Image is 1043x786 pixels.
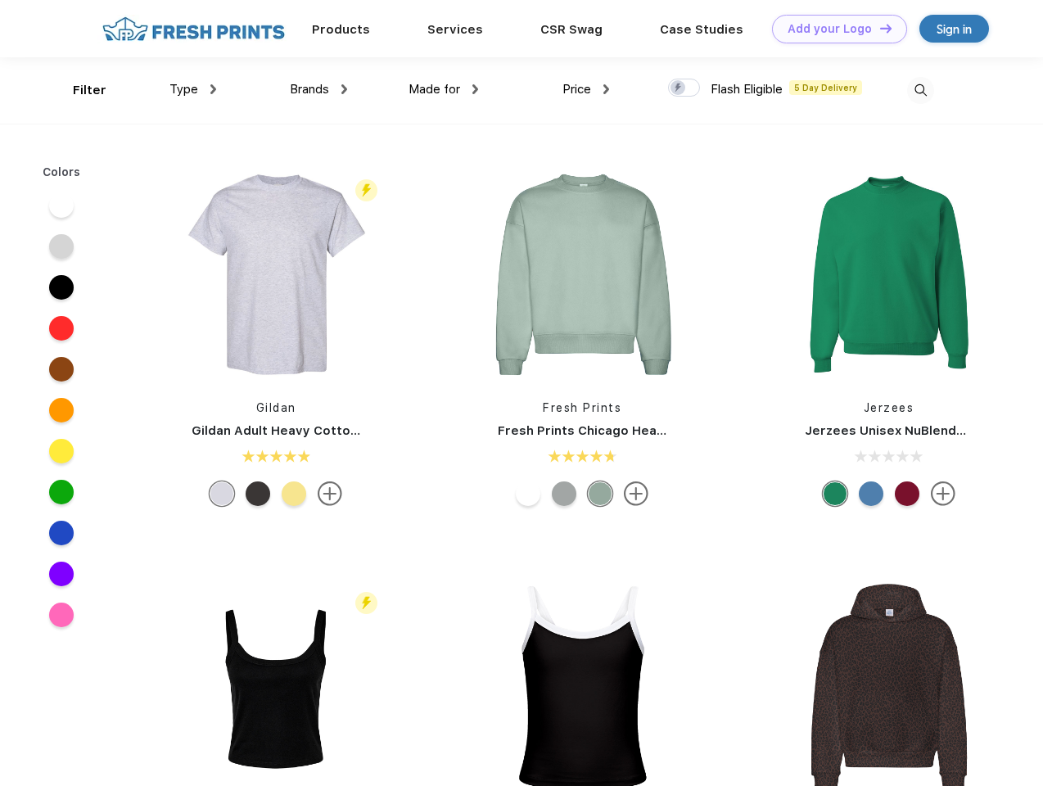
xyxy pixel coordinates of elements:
div: Filter [73,81,106,100]
div: Columbia Blue [859,481,883,506]
a: CSR Swag [540,22,603,37]
div: White [516,481,540,506]
span: Made for [409,82,460,97]
img: more.svg [318,481,342,506]
img: desktop_search.svg [907,77,934,104]
div: Sign in [937,20,972,38]
img: dropdown.png [603,84,609,94]
a: Jerzees [864,401,914,414]
div: Heathered Grey mto [552,481,576,506]
img: func=resize&h=266 [780,165,998,383]
div: Tweed [246,481,270,506]
a: Products [312,22,370,37]
img: func=resize&h=266 [167,165,385,383]
a: Services [427,22,483,37]
img: more.svg [624,481,648,506]
a: Gildan [256,401,296,414]
img: fo%20logo%202.webp [97,15,290,43]
div: Colors [30,164,93,181]
span: Price [562,82,591,97]
span: Flash Eligible [711,82,783,97]
span: Brands [290,82,329,97]
a: Fresh Prints Chicago Heavyweight Crewneck [498,423,780,438]
img: DT [880,24,892,33]
img: dropdown.png [210,84,216,94]
img: func=resize&h=266 [473,165,691,383]
img: dropdown.png [341,84,347,94]
span: Type [169,82,198,97]
div: Cardinal [895,481,919,506]
img: more.svg [931,481,955,506]
div: Sage Green mto [588,481,612,506]
img: flash_active_toggle.svg [355,592,377,614]
div: Ash Grey [210,481,234,506]
div: Add your Logo [788,22,872,36]
img: dropdown.png [472,84,478,94]
a: Sign in [919,15,989,43]
a: Fresh Prints [543,401,621,414]
div: Kelly [823,481,847,506]
span: 5 Day Delivery [789,80,862,95]
div: Cornsilk [282,481,306,506]
a: Gildan Adult Heavy Cotton T-Shirt [192,423,404,438]
img: flash_active_toggle.svg [355,179,377,201]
